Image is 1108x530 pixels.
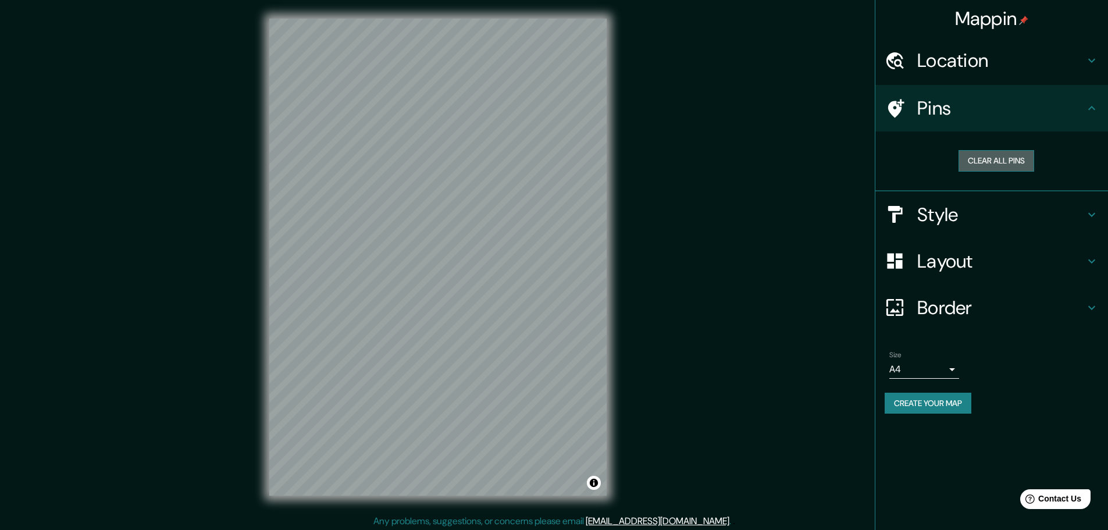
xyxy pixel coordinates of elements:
iframe: Help widget launcher [1004,485,1095,517]
h4: Layout [917,250,1085,273]
label: Size [889,350,902,360]
div: . [733,514,735,528]
div: Layout [875,238,1108,284]
div: . [731,514,733,528]
div: Border [875,284,1108,331]
h4: Style [917,203,1085,226]
div: Location [875,37,1108,84]
h4: Border [917,296,1085,319]
img: pin-icon.png [1019,16,1028,25]
h4: Pins [917,97,1085,120]
button: Toggle attribution [587,476,601,490]
h4: Mappin [955,7,1029,30]
h4: Location [917,49,1085,72]
p: Any problems, suggestions, or concerns please email . [373,514,731,528]
canvas: Map [269,19,607,496]
a: [EMAIL_ADDRESS][DOMAIN_NAME] [586,515,729,527]
button: Clear all pins [959,150,1034,172]
div: Style [875,191,1108,238]
div: A4 [889,360,959,379]
button: Create your map [885,393,971,414]
div: Pins [875,85,1108,131]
